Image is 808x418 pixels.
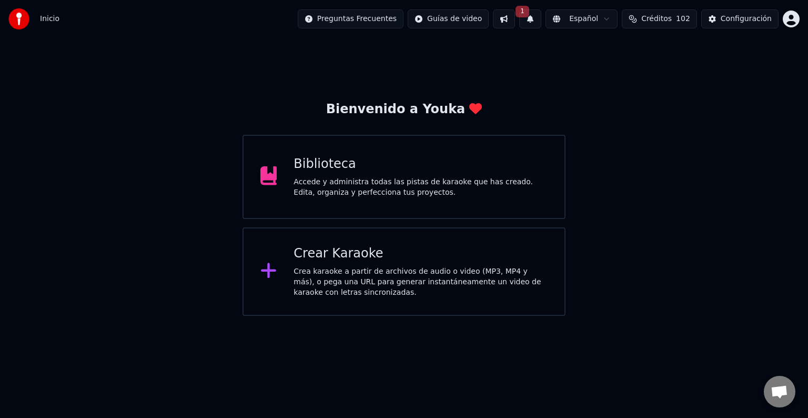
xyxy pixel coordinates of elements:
[326,101,482,118] div: Bienvenido a Youka
[408,9,489,28] button: Guías de video
[676,14,690,24] span: 102
[701,9,779,28] button: Configuración
[294,245,548,262] div: Crear Karaoke
[516,6,529,17] span: 1
[40,14,59,24] span: Inicio
[40,14,59,24] nav: breadcrumb
[519,9,541,28] button: 1
[721,14,772,24] div: Configuración
[8,8,29,29] img: youka
[294,266,548,298] div: Crea karaoke a partir de archivos de audio o video (MP3, MP4 y más), o pega una URL para generar ...
[641,14,672,24] span: Créditos
[764,376,795,407] a: Chat abierto
[298,9,403,28] button: Preguntas Frecuentes
[294,177,548,198] div: Accede y administra todas las pistas de karaoke que has creado. Edita, organiza y perfecciona tus...
[294,156,548,173] div: Biblioteca
[622,9,697,28] button: Créditos102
